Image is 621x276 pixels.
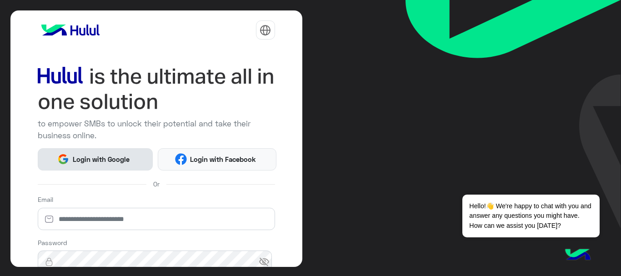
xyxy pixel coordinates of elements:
[38,64,275,115] img: hululLoginTitle_EN.svg
[260,25,271,36] img: tab
[259,254,275,270] span: visibility_off
[38,215,60,224] img: email
[153,179,160,189] span: Or
[38,195,53,204] label: Email
[57,153,69,165] img: Google
[187,154,260,165] span: Login with Facebook
[562,240,594,271] img: hulul-logo.png
[38,148,153,171] button: Login with Google
[38,21,103,39] img: logo
[38,238,67,247] label: Password
[38,118,275,141] p: to empower SMBs to unlock their potential and take their business online.
[69,154,133,165] span: Login with Google
[38,257,60,266] img: lock
[158,148,276,171] button: Login with Facebook
[175,153,187,165] img: Facebook
[462,195,599,237] span: Hello!👋 We're happy to chat with you and answer any questions you might have. How can we assist y...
